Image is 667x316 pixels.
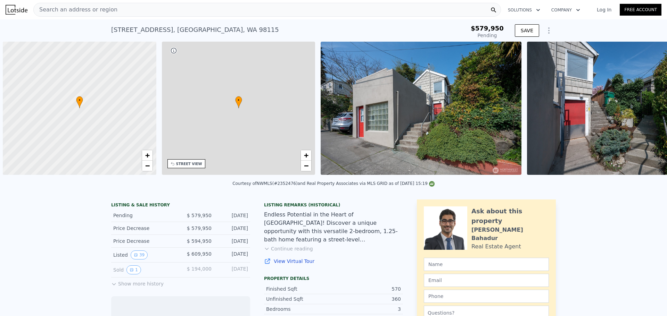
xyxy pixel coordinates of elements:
div: Price Decrease [113,238,175,245]
span: $ 579,950 [187,225,212,231]
div: Endless Potential in the Heart of [GEOGRAPHIC_DATA]! Discover a unique opportunity with this vers... [264,211,403,244]
div: [PERSON_NAME] Bahadur [471,226,549,242]
input: Email [424,274,549,287]
div: [DATE] [217,225,248,232]
button: Solutions [502,4,546,16]
span: $ 609,950 [187,251,212,257]
span: $579,950 [471,25,504,32]
div: 3 [333,306,401,313]
div: • [76,96,83,108]
button: Show more history [111,277,164,287]
input: Phone [424,290,549,303]
a: View Virtual Tour [264,258,403,265]
a: Zoom in [301,150,311,161]
div: Sold [113,265,175,274]
div: [DATE] [217,212,248,219]
div: Unfinished Sqft [266,296,333,302]
img: Lotside [6,5,27,15]
div: Listing Remarks (Historical) [264,202,403,208]
button: Continue reading [264,245,313,252]
div: Finished Sqft [266,285,333,292]
div: Real Estate Agent [471,242,521,251]
span: + [145,151,149,160]
div: Property details [264,276,403,281]
div: Price Decrease [113,225,175,232]
div: [DATE] [217,238,248,245]
button: View historical data [131,250,148,259]
a: Log In [588,6,620,13]
div: STREET VIEW [176,161,202,166]
button: Show Options [542,24,556,37]
a: Zoom out [301,161,311,171]
img: NWMLS Logo [429,181,435,187]
div: Bedrooms [266,306,333,313]
span: + [304,151,308,160]
span: $ 594,950 [187,238,212,244]
a: Free Account [620,4,661,16]
span: • [76,97,83,103]
span: $ 194,000 [187,266,212,272]
a: Zoom in [142,150,153,161]
div: [DATE] [217,250,248,259]
div: Listed [113,250,175,259]
span: − [145,161,149,170]
div: Ask about this property [471,206,549,226]
div: Courtesy of NWMLS (#2352476) and Real Property Associates via MLS GRID as of [DATE] 15:19 [232,181,435,186]
button: View historical data [126,265,141,274]
span: $ 579,950 [187,213,212,218]
span: Search an address or region [34,6,117,14]
div: [STREET_ADDRESS] , [GEOGRAPHIC_DATA] , WA 98115 [111,25,279,35]
div: • [235,96,242,108]
a: Zoom out [142,161,153,171]
div: 360 [333,296,401,302]
img: Sale: 149610360 Parcel: 97404230 [321,42,521,175]
input: Name [424,258,549,271]
div: 570 [333,285,401,292]
div: Pending [471,32,504,39]
button: Company [546,4,586,16]
span: • [235,97,242,103]
span: − [304,161,308,170]
div: Pending [113,212,175,219]
div: LISTING & SALE HISTORY [111,202,250,209]
button: SAVE [515,24,539,37]
div: [DATE] [217,265,248,274]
